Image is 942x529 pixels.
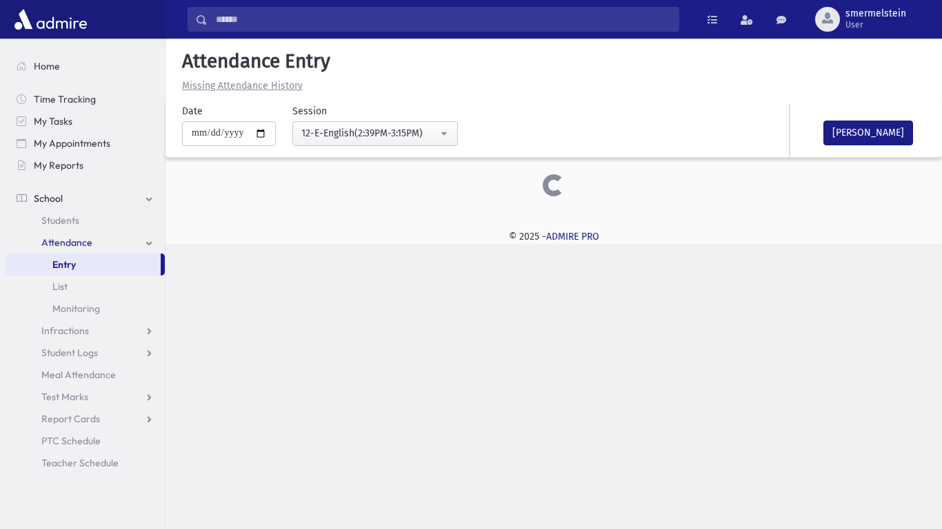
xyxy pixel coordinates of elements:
[41,413,100,425] span: Report Cards
[34,192,63,205] span: School
[6,386,165,408] a: Test Marks
[11,6,90,33] img: AdmirePro
[6,154,165,176] a: My Reports
[182,80,303,92] u: Missing Attendance History
[6,253,161,276] a: Entry
[823,121,913,145] button: [PERSON_NAME]
[6,452,165,474] a: Teacher Schedule
[34,115,72,127] span: My Tasks
[34,159,83,172] span: My Reports
[41,324,89,337] span: Infractions
[41,236,92,249] span: Attendance
[52,280,68,293] span: List
[188,229,920,244] div: © 2025 -
[41,457,119,469] span: Teacher Schedule
[34,137,110,149] span: My Appointments
[6,342,165,364] a: Student Logs
[177,50,931,73] h5: Attendance Entry
[6,209,165,231] a: Students
[41,214,79,227] span: Students
[34,93,96,105] span: Time Tracking
[41,435,101,447] span: PTC Schedule
[6,132,165,154] a: My Appointments
[41,391,88,403] span: Test Marks
[6,187,165,209] a: School
[292,121,458,146] button: 12-E-English(2:39PM-3:15PM)
[546,231,599,242] a: ADMIRE PRO
[292,104,327,118] label: Session
[182,104,203,118] label: Date
[6,364,165,386] a: Meal Attendance
[6,320,165,342] a: Infractions
[6,88,165,110] a: Time Tracking
[6,55,165,77] a: Home
[6,110,165,132] a: My Tasks
[52,302,100,315] span: Monitoring
[177,80,303,92] a: Missing Attendance History
[34,60,60,72] span: Home
[41,369,116,381] span: Meal Attendance
[6,276,165,298] a: List
[6,298,165,320] a: Monitoring
[845,8,906,19] span: smermelstein
[41,346,98,359] span: Student Logs
[6,231,165,253] a: Attendance
[6,408,165,430] a: Report Cards
[52,258,76,271] span: Entry
[845,19,906,30] span: User
[208,7,679,32] input: Search
[6,430,165,452] a: PTC Schedule
[301,126,438,141] div: 12-E-English(2:39PM-3:15PM)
